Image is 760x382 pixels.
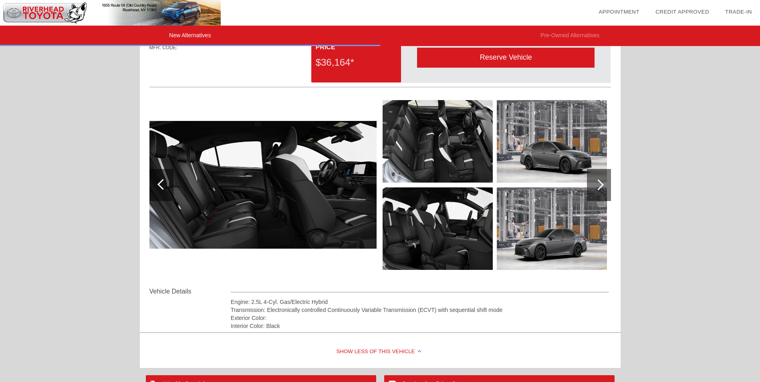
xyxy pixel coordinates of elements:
[231,306,609,314] div: Transmission: Electronically controlled Continuously Variable Transmission (ECVT) with sequential...
[231,298,609,306] div: Engine: 2.5L 4-Cyl. Gas/Electric Hybrid
[149,287,231,296] div: Vehicle Details
[149,121,377,249] img: image.png
[231,322,609,330] div: Interior Color: Black
[383,187,493,270] img: image.png
[383,100,493,183] img: image.png
[140,336,621,368] div: Show Less of this Vehicle
[599,9,639,15] a: Appointment
[149,63,611,76] div: Quoted on [DATE] 12:40:45 PM
[497,187,607,270] img: image.png
[655,9,709,15] a: Credit Approved
[231,314,609,322] div: Exterior Color:
[417,48,595,67] div: Reserve Vehicle
[725,9,752,15] a: Trade-In
[497,100,607,183] img: image.png
[316,52,397,73] div: $36,164*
